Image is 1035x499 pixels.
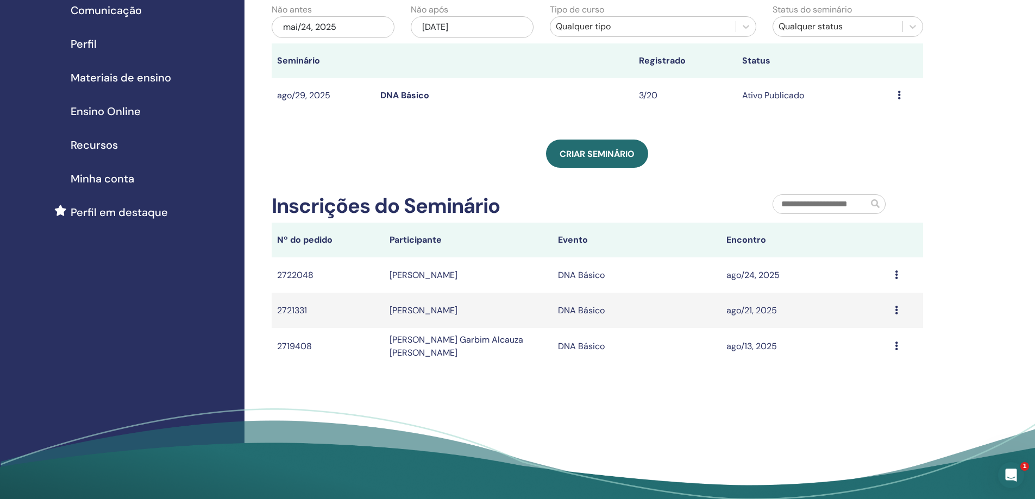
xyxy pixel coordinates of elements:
th: Nº do pedido [272,223,384,257]
span: 1 [1020,462,1029,471]
label: Não antes [272,3,312,16]
td: 3/20 [633,78,737,113]
span: Minha conta [71,170,134,187]
span: Comunicação [71,2,142,18]
td: DNA Básico [553,293,721,328]
h2: Inscrições do Seminário [272,194,500,219]
label: Não após [411,3,448,16]
td: ago/13, 2025 [721,328,889,365]
td: Ativo Publicado [737,78,892,113]
span: Perfil [71,36,97,52]
div: [DATE] [411,16,534,38]
span: Ensino Online [71,103,141,119]
span: Materiais de ensino [71,70,171,86]
td: 2722048 [272,257,384,293]
th: Evento [553,223,721,257]
label: Tipo de curso [550,3,604,16]
td: ago/21, 2025 [721,293,889,328]
th: Status [737,43,892,78]
td: DNA Básico [553,328,721,365]
span: Perfil em destaque [71,204,168,220]
div: mai/24, 2025 [272,16,394,38]
iframe: Intercom live chat [998,462,1024,488]
a: DNA Básico [380,90,429,101]
td: ago/29, 2025 [272,78,375,113]
div: Qualquer status [779,20,897,33]
a: Criar seminário [546,140,648,168]
td: 2721331 [272,293,384,328]
th: Seminário [272,43,375,78]
th: Encontro [721,223,889,257]
label: Status do seminário [773,3,852,16]
td: ago/24, 2025 [721,257,889,293]
td: [PERSON_NAME] [384,257,553,293]
div: Qualquer tipo [556,20,730,33]
span: Recursos [71,137,118,153]
span: Criar seminário [560,148,635,160]
th: Participante [384,223,553,257]
th: Registrado [633,43,737,78]
td: 2719408 [272,328,384,365]
td: DNA Básico [553,257,721,293]
td: [PERSON_NAME] [384,293,553,328]
td: [PERSON_NAME] Garbim Alcauza [PERSON_NAME] [384,328,553,365]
